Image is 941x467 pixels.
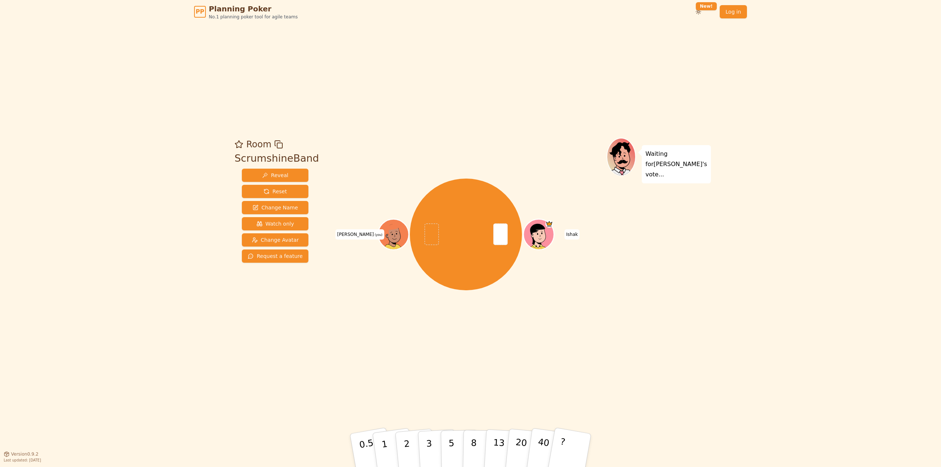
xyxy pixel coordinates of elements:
[253,204,298,211] span: Change Name
[242,249,308,263] button: Request a feature
[242,233,308,247] button: Change Avatar
[246,138,271,151] span: Room
[374,233,383,237] span: (you)
[545,220,553,228] span: Ishak is the host
[194,4,298,20] a: PPPlanning PokerNo.1 planning poker tool for agile teams
[4,451,39,457] button: Version0.9.2
[242,185,308,198] button: Reset
[209,14,298,20] span: No.1 planning poker tool for agile teams
[196,7,204,16] span: PP
[209,4,298,14] span: Planning Poker
[242,201,308,214] button: Change Name
[235,138,243,151] button: Add as favourite
[335,229,384,240] span: Click to change your name
[379,220,408,249] button: Click to change your avatar
[252,236,299,244] span: Change Avatar
[645,149,707,180] p: Waiting for [PERSON_NAME] 's vote...
[696,2,717,10] div: New!
[248,252,303,260] span: Request a feature
[262,172,288,179] span: Reveal
[564,229,580,240] span: Click to change your name
[242,217,308,230] button: Watch only
[4,458,41,462] span: Last updated: [DATE]
[242,169,308,182] button: Reveal
[720,5,747,18] a: Log in
[257,220,294,227] span: Watch only
[11,451,39,457] span: Version 0.9.2
[692,5,705,18] button: New!
[264,188,287,195] span: Reset
[235,151,319,166] div: ScrumshineBand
